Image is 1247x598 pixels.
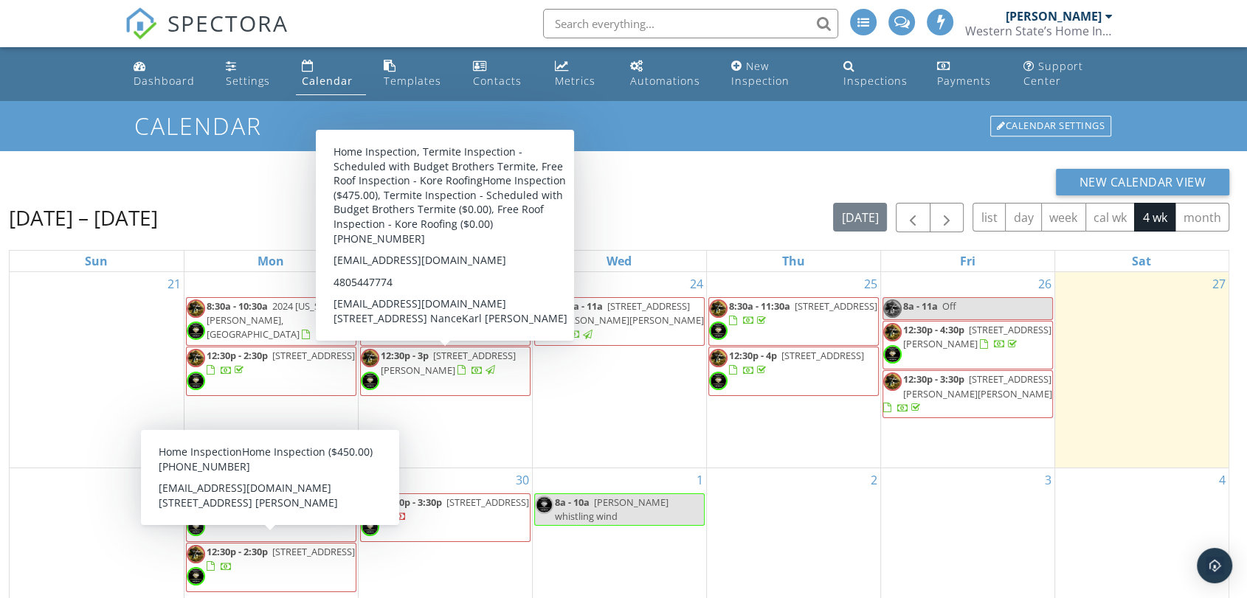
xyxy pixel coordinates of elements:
a: New Inspection [725,53,825,95]
span: [STREET_ADDRESS] [420,299,502,313]
a: 8:30a - 11a [STREET_ADDRESS][PERSON_NAME][PERSON_NAME] [534,297,705,346]
a: 8:30a - 11a [STREET_ADDRESS] [207,496,342,523]
a: Go to October 4, 2025 [1216,468,1229,492]
span: 8a - 11a [381,299,415,313]
a: Go to September 30, 2025 [513,468,532,492]
button: cal wk [1085,203,1136,232]
span: 12:30p - 3:30p [903,372,964,386]
a: Go to October 2, 2025 [868,468,880,492]
span: Off [942,299,956,313]
a: 12:30p - 2:30p [STREET_ADDRESS] [207,349,355,376]
a: 8:30a - 11:30a [STREET_ADDRESS] [729,299,877,327]
a: Friday [957,251,978,271]
a: Go to September 21, 2025 [165,272,184,296]
img: img4211c.jpg [883,299,902,318]
h1: Calendar [134,113,1113,139]
a: 8:30a - 11:30a [STREET_ADDRESS] [708,297,879,346]
span: [STREET_ADDRESS] [795,299,877,313]
a: Go to September 25, 2025 [861,272,880,296]
a: 12:30p - 3:30p [STREET_ADDRESS] [360,493,531,542]
div: Metrics [555,74,595,88]
button: month [1175,203,1229,232]
a: Automations (Advanced) [624,53,714,95]
div: Payments [937,74,991,88]
span: 8:30a - 11a [555,299,603,313]
button: [DATE] [833,203,887,232]
a: Go to October 1, 2025 [694,468,706,492]
img: img_5820.png [709,372,728,390]
button: 4 wk [1134,203,1175,232]
div: Calendar [302,74,353,88]
a: Go to September 28, 2025 [165,468,184,492]
span: [STREET_ADDRESS][PERSON_NAME][PERSON_NAME] [903,372,1052,400]
td: Go to September 26, 2025 [880,272,1054,467]
span: 8:30a - 11a [207,496,255,509]
a: Support Center [1018,53,1119,95]
a: Dashboard [128,53,208,95]
img: img4211c.jpg [535,299,553,318]
img: img4211c.jpg [187,299,205,318]
div: Calendar Settings [990,116,1111,136]
div: Automations [630,74,700,88]
button: day [1005,203,1042,232]
td: Go to September 25, 2025 [706,272,880,467]
img: img_5820.png [883,345,902,364]
img: img4211c.jpg [883,323,902,341]
a: Monday [255,251,287,271]
a: Go to September 29, 2025 [339,468,358,492]
a: Sunday [82,251,111,271]
div: Dashboard [134,74,195,88]
a: Payments [931,53,1006,95]
a: Go to October 3, 2025 [1042,468,1054,492]
a: Wednesday [604,251,635,271]
img: img_5820.png [187,567,205,585]
span: [STREET_ADDRESS] [446,496,529,509]
a: 12:30p - 2:30p [STREET_ADDRESS] [207,545,355,572]
span: [STREET_ADDRESS][PERSON_NAME] [903,323,1051,350]
a: 12:30p - 3:30p [STREET_ADDRESS][PERSON_NAME][PERSON_NAME] [883,372,1052,414]
a: 12:30p - 3:30p [STREET_ADDRESS][PERSON_NAME][PERSON_NAME] [882,370,1053,418]
img: img4211c.jpg [187,349,205,367]
span: 12:30p - 4:30p [903,323,964,336]
img: img_5820.png [535,496,553,514]
img: img4211c.jpg [187,496,205,514]
a: Metrics [549,53,612,95]
a: Calendar Settings [989,114,1113,138]
a: Go to September 27, 2025 [1209,272,1229,296]
a: Go to September 26, 2025 [1035,272,1054,296]
td: Go to September 27, 2025 [1054,272,1229,467]
div: Support Center [1023,59,1083,88]
a: SPECTORA [125,20,289,51]
span: 8:30a - 11:30a [729,299,790,313]
a: Settings [220,53,284,95]
a: Go to September 22, 2025 [339,272,358,296]
h2: [DATE] – [DATE] [9,203,158,232]
img: img_5820.png [361,372,379,390]
span: 8:30a - 10:30a [207,299,268,313]
img: img_5820.png [187,321,205,340]
td: Go to September 21, 2025 [10,272,184,467]
div: Templates [384,74,441,88]
div: Open Intercom Messenger [1197,548,1232,583]
span: 8a - 11a [903,299,938,313]
a: 12:30p - 4:30p [STREET_ADDRESS][PERSON_NAME] [882,321,1053,369]
a: 8:30a - 10:30a 2024 [US_STATE][PERSON_NAME], [GEOGRAPHIC_DATA] [186,297,356,346]
span: [STREET_ADDRESS] [272,545,355,558]
button: week [1041,203,1086,232]
a: 8:30a - 11a [STREET_ADDRESS][PERSON_NAME][PERSON_NAME] [555,299,704,341]
img: img4211c.jpg [709,349,728,367]
a: 8a - 11a [STREET_ADDRESS] [360,297,531,346]
span: [STREET_ADDRESS][PERSON_NAME] [381,349,516,376]
img: img_5820.png [709,321,728,340]
img: img4211c.jpg [361,349,379,367]
a: Go to September 23, 2025 [513,272,532,296]
span: 8a - 10a [555,496,590,509]
a: Contacts [467,53,538,95]
img: The Best Home Inspection Software - Spectora [125,7,157,40]
img: img_5820.png [361,321,379,340]
a: 12:30p - 3:30p [STREET_ADDRESS] [381,496,529,523]
td: Go to September 23, 2025 [358,272,532,467]
div: Settings [226,74,270,88]
a: 8:30a - 11a [STREET_ADDRESS] [186,493,356,542]
img: img4211c.jpg [361,496,379,514]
